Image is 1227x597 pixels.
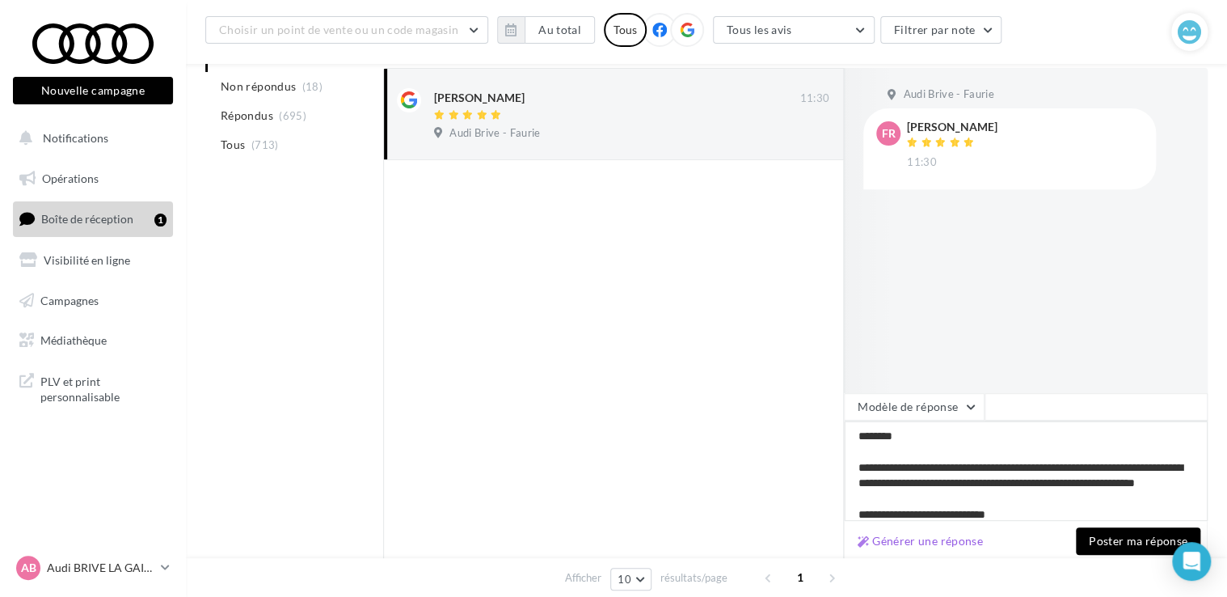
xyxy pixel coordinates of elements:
button: Générer une réponse [851,531,989,551]
span: 11:30 [907,155,937,170]
button: Modèle de réponse [844,393,985,421]
a: Visibilité en ligne [10,243,176,277]
button: Nouvelle campagne [13,77,173,104]
button: Au total [497,16,595,44]
div: Open Intercom Messenger [1172,542,1211,581]
span: PLV et print personnalisable [40,370,167,405]
button: Notifications [10,121,170,155]
span: Choisir un point de vente ou un code magasin [219,23,458,36]
span: 10 [618,573,631,586]
a: Boîte de réception1 [10,201,176,236]
span: Non répondus [221,78,296,95]
span: Médiathèque [40,333,107,347]
span: Tous les avis [727,23,792,36]
div: [PERSON_NAME] [434,90,525,106]
span: Afficher [565,570,601,586]
button: Poster ma réponse [1076,527,1200,555]
span: Campagnes [40,293,99,307]
span: Audi Brive - Faurie [449,126,540,141]
button: 10 [610,568,651,591]
a: AB Audi BRIVE LA GAILLARDE [13,553,173,583]
a: Campagnes [10,284,176,318]
a: Médiathèque [10,324,176,358]
span: Répondus [221,108,273,124]
span: AB [21,560,36,576]
span: (695) [279,109,306,122]
span: (18) [302,80,323,93]
p: Audi BRIVE LA GAILLARDE [47,560,154,576]
span: Notifications [43,131,108,145]
span: 11:30 [799,91,829,106]
span: 1 [787,565,813,591]
div: 1 [154,214,167,227]
button: Tous les avis [713,16,875,44]
span: résultats/page [660,570,727,586]
button: Filtrer par note [880,16,1002,44]
span: Tous [221,137,245,153]
a: PLV et print personnalisable [10,364,176,412]
button: Choisir un point de vente ou un code magasin [205,16,488,44]
div: [PERSON_NAME] [907,121,997,133]
div: Tous [604,13,647,47]
button: Au total [525,16,595,44]
a: Opérations [10,162,176,196]
span: Visibilité en ligne [44,253,130,267]
span: FR [882,125,896,142]
span: Audi Brive - Faurie [903,87,993,102]
span: Boîte de réception [41,212,133,226]
span: (713) [251,138,279,151]
span: Opérations [42,171,99,185]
